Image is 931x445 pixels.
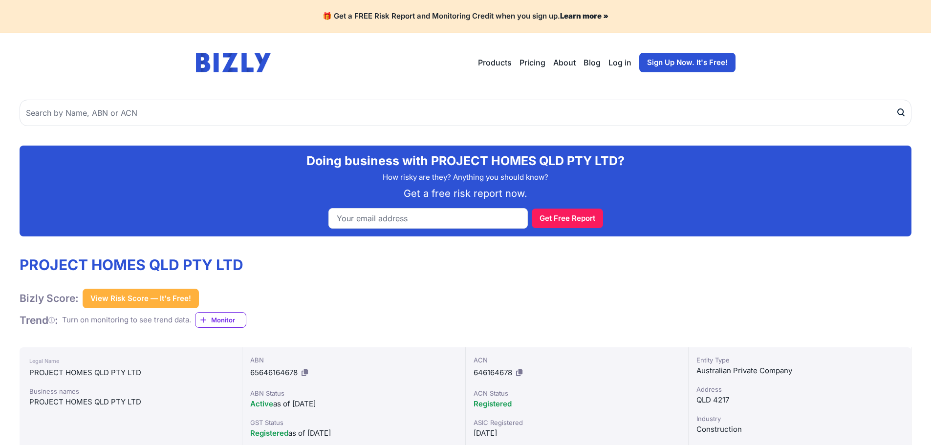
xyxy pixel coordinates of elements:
h1: Trend : [20,314,58,327]
button: View Risk Score — It's Free! [83,289,199,308]
h2: Doing business with PROJECT HOMES QLD PTY LTD? [27,153,904,168]
span: Registered [250,428,288,438]
div: ACN [474,355,680,365]
div: Construction [696,424,903,435]
button: Get Free Report [532,209,603,228]
h1: PROJECT HOMES QLD PTY LTD [20,256,246,274]
a: Sign Up Now. It's Free! [639,53,736,72]
div: Legal Name [29,355,232,367]
h1: Bizly Score: [20,292,79,305]
a: About [553,57,576,68]
div: ASIC Registered [474,418,680,427]
span: 65646164678 [250,368,298,377]
input: Your email address [328,208,528,229]
div: Address [696,384,903,394]
div: Business names [29,386,232,396]
span: Registered [474,399,512,408]
div: ABN Status [250,388,457,398]
button: Products [478,57,512,68]
span: Monitor [211,315,246,325]
a: Monitor [195,312,246,328]
div: Australian Private Company [696,365,903,377]
p: Get a free risk report now. [27,187,904,200]
div: GST Status [250,418,457,427]
div: ACN Status [474,388,680,398]
a: Pricing [520,57,545,68]
div: Turn on monitoring to see trend data. [62,315,191,326]
div: QLD 4217 [696,394,903,406]
div: Industry [696,414,903,424]
div: [DATE] [474,427,680,439]
span: 646164678 [474,368,512,377]
a: Log in [608,57,631,68]
span: Active [250,399,273,408]
p: How risky are they? Anything you should know? [27,172,904,183]
h4: 🎁 Get a FREE Risk Report and Monitoring Credit when you sign up. [12,12,919,21]
a: Blog [584,57,601,68]
div: ABN [250,355,457,365]
div: PROJECT HOMES QLD PTY LTD [29,367,232,379]
div: as of [DATE] [250,427,457,439]
input: Search by Name, ABN or ACN [20,100,911,126]
div: as of [DATE] [250,398,457,410]
a: Learn more » [560,11,608,21]
div: Entity Type [696,355,903,365]
div: PROJECT HOMES QLD PTY LTD [29,396,232,408]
